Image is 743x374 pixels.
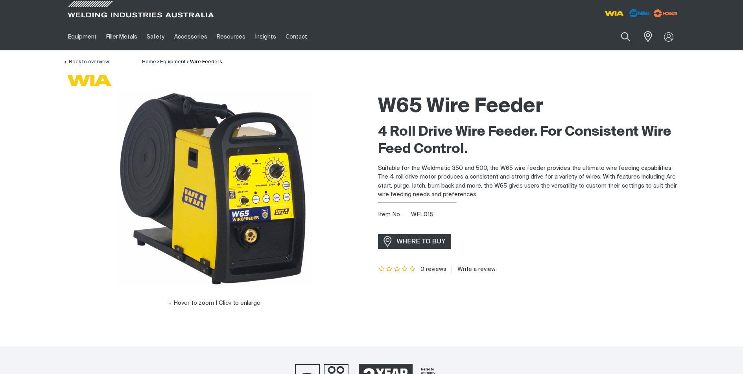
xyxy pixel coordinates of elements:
a: Filler Metals [101,23,142,50]
button: Hover to zoom | Click to enlarge [163,298,265,308]
img: miller [651,7,680,19]
a: Insights [250,23,280,50]
a: Home [142,59,156,64]
a: Wire Feeders [190,59,222,64]
a: WHERE TO BUY [378,234,452,249]
span: WFL015 [411,212,433,217]
a: Back to overview of Wire Feeders [63,59,109,64]
p: Suitable for the Weldmatic 350 and 500, the W65 wire feeder provides the ultimate wire feeding ca... [378,164,680,199]
a: Write a review [451,266,496,273]
span: 0 reviews [420,266,446,272]
a: Accessories [170,23,212,50]
nav: Breadcrumb [142,58,222,66]
a: Equipment [160,59,186,64]
a: Equipment [63,23,101,50]
span: Rating: {0} [378,267,417,272]
span: WHERE TO BUY [392,235,451,248]
a: Resources [212,23,250,50]
span: Item No. [378,210,410,219]
h1: W65 Wire Feeder [378,94,680,120]
nav: Main [63,23,526,50]
button: Search products [612,28,639,46]
h2: 4 Roll Drive Wire Feeder. For Consistent Wire Feed Control. [378,123,680,158]
a: Safety [142,23,169,50]
input: Product name or item number... [602,28,639,46]
img: W65 Wire Feeder with 10m lead kit [116,90,313,287]
a: Contact [281,23,312,50]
